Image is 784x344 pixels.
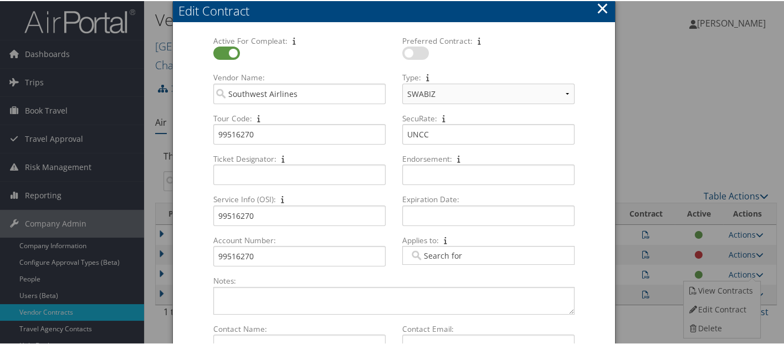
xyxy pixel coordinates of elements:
[398,71,579,82] label: Type:
[213,123,386,143] input: Tour Code:
[398,234,579,245] label: Applies to:
[398,322,579,333] label: Contact Email:
[209,112,390,123] label: Tour Code:
[402,123,575,143] input: SecuRate:
[209,274,579,285] label: Notes:
[209,152,390,163] label: Ticket Designator:
[209,322,390,333] label: Contact Name:
[402,83,575,103] select: Type:
[398,112,579,123] label: SecuRate:
[402,204,575,225] input: Expiration Date:
[209,234,390,245] label: Account Number:
[398,152,579,163] label: Endorsement:
[213,286,575,314] textarea: Notes:
[209,34,390,45] label: Active For Compleat:
[398,193,579,204] label: Expiration Date:
[213,163,386,184] input: Ticket Designator:
[209,71,390,82] label: Vendor Name:
[398,34,579,45] label: Preferred Contract:
[209,193,390,204] label: Service Info (OSI):
[409,249,472,260] input: Applies to:
[402,163,575,184] input: Endorsement:
[213,83,386,103] input: Vendor Name:
[178,1,615,18] div: Edit Contract
[213,245,386,265] input: Account Number:
[213,204,386,225] input: Service Info (OSI):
